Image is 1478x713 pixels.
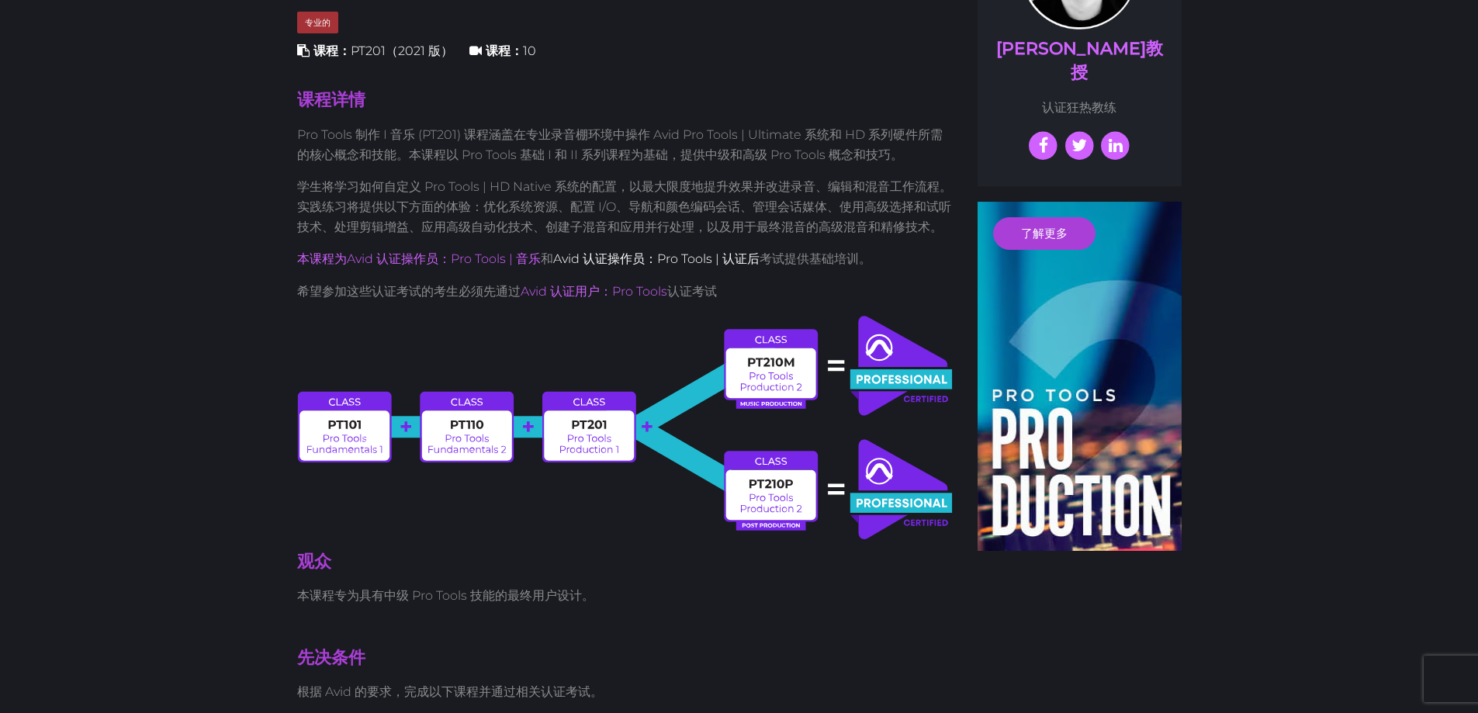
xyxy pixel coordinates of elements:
[760,251,859,266] font: 考试提供基础培训
[297,284,521,299] font: 希望参加这些认证考试的考生必须先通过
[297,251,541,266] a: 本课程为Avid 认证操作员：Pro Tools | 音乐
[297,684,603,699] font: 根据 Avid 的要求，完成以下课程并通过相关认证考试。
[993,217,1096,250] a: 了解更多
[297,647,365,668] font: 先决条件
[521,284,667,299] a: Avid 认证用户：Pro Tools
[667,284,717,299] font: 认证考试
[1042,100,1116,115] font: 认证狂热教练
[486,43,523,58] font: 课程：
[996,38,1163,83] a: [PERSON_NAME]教授
[297,89,365,110] font: 课程详情
[351,43,453,58] font: PT201（2021 版）
[297,179,952,234] font: 学生将学习如何自定义 Pro Tools | HD Native 系统的配置，以最大限度地提升效果并改进录音、编辑和混音工作流程。实践练习将提供以下方面的体验：优化系统资源、配置 I/O、导航和...
[1021,226,1068,241] font: 了解更多
[313,43,351,58] font: 课程：
[297,588,594,603] font: 本课程专为具有中级 Pro Tools 技能的最终用户设计。
[553,251,760,266] a: Avid 认证操作员：Pro Tools | 认证后
[297,313,955,542] img: avid-certified-professional-path.svg
[523,43,536,58] font: 10
[297,551,331,572] font: 观众
[541,251,553,266] font: 和
[859,251,871,266] font: 。
[297,127,943,162] font: Pro Tools 制作 I 音乐 (PT201) 课程涵盖在专业录音棚环境中操作 Avid Pro Tools | Ultimate 系统和 HD 系列硬件所需的核心概念和技能。本课程以 Pr...
[305,17,331,28] font: 专业的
